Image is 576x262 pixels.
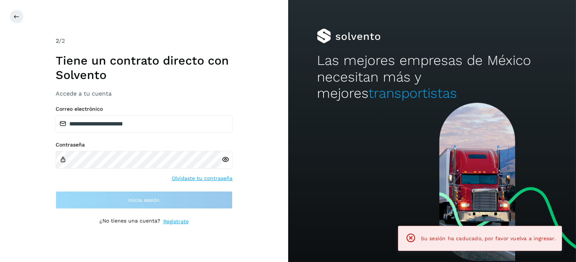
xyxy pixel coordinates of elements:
h1: Tiene un contrato directo con Solvento [56,54,233,82]
span: Su sesión ha caducado, por favor vuelva a ingresar. [421,235,556,241]
span: Inicia sesión [128,197,160,203]
h3: Accede a tu cuenta [56,90,233,97]
a: Regístrate [163,218,189,225]
label: Correo electrónico [56,106,233,112]
span: 2 [56,37,59,44]
span: transportistas [369,85,457,101]
div: /2 [56,37,233,45]
p: ¿No tienes una cuenta? [100,218,160,225]
h2: Las mejores empresas de México necesitan más y mejores [317,52,547,101]
label: Contraseña [56,142,233,148]
button: Inicia sesión [56,191,233,209]
a: Olvidaste tu contraseña [172,175,233,182]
